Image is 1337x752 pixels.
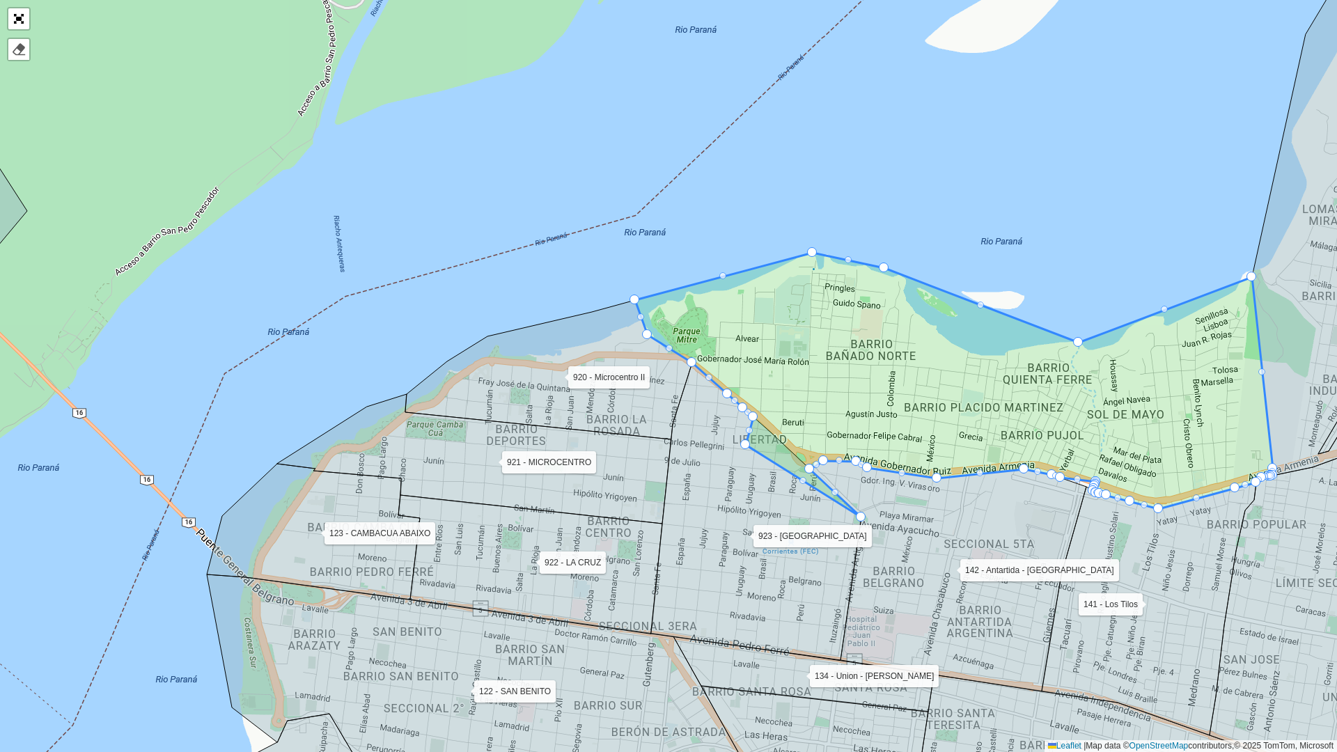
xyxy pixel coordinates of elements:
div: Remover camada(s) [8,39,29,60]
div: Map data © contributors,© 2025 TomTom, Microsoft [1045,740,1337,752]
a: Leaflet [1048,741,1081,751]
a: OpenStreetMap [1129,741,1189,751]
span: | [1084,741,1086,751]
a: Abrir mapa em tela cheia [8,8,29,29]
